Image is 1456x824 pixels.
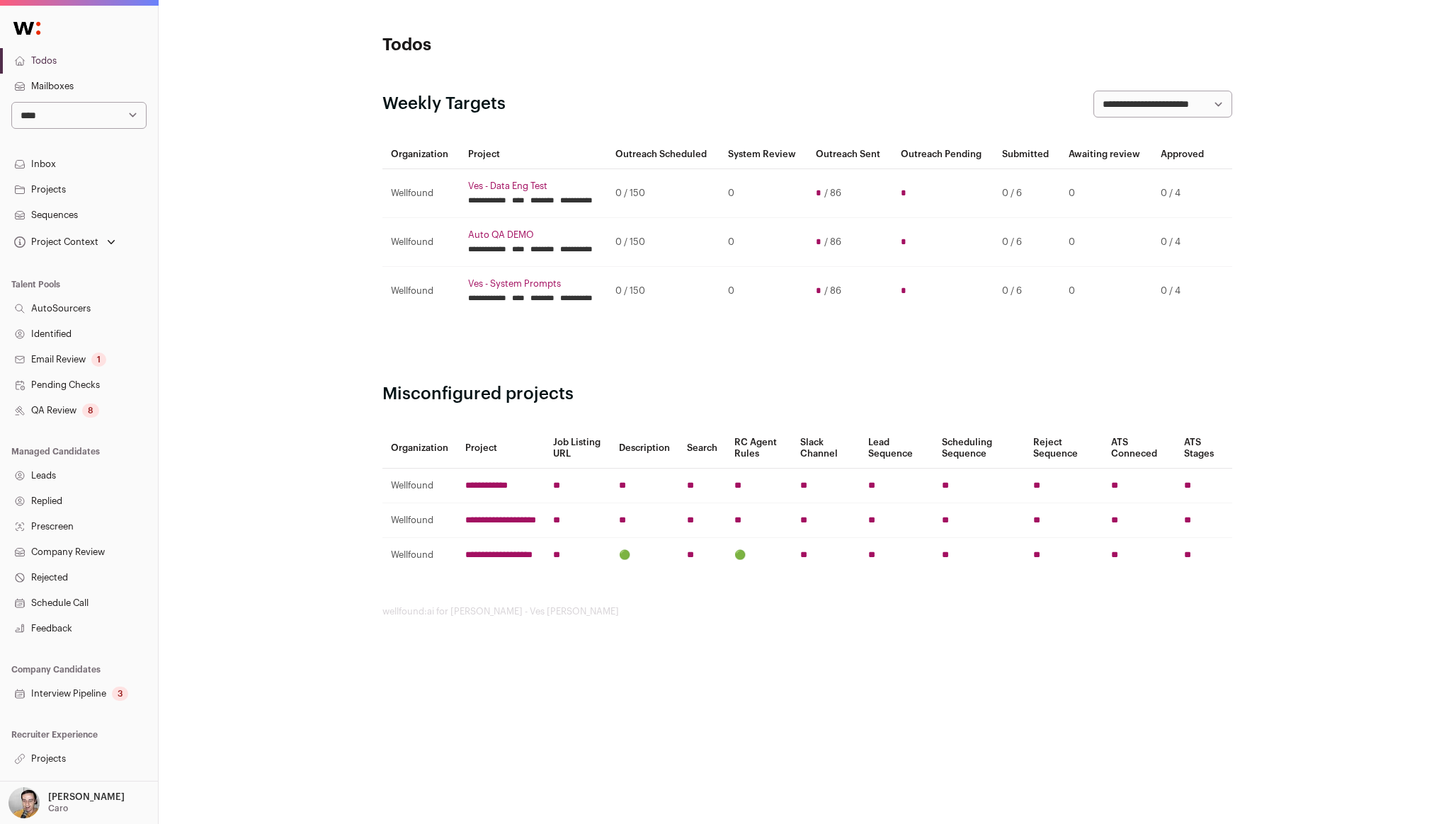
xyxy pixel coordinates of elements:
th: Project [457,428,545,469]
div: 3 [112,687,128,701]
th: Scheduling Sequence [933,428,1025,469]
th: Reject Sequence [1025,428,1103,469]
th: Project [460,140,607,169]
td: Wellfound [382,267,460,316]
td: 🟢 [610,538,678,573]
td: Wellfound [382,169,460,218]
td: 0 [1060,169,1152,218]
th: Organization [382,140,460,169]
td: Wellfound [382,469,457,503]
th: ATS Stages [1176,428,1232,469]
td: 0 / 4 [1152,267,1215,316]
td: Wellfound [382,538,457,573]
p: [PERSON_NAME] [48,791,125,803]
td: 0 / 6 [994,169,1060,218]
td: Wellfound [382,218,460,267]
a: Auto QA DEMO [468,229,598,241]
th: System Review [720,140,808,169]
td: 0 / 150 [607,267,720,316]
td: 0 / 150 [607,218,720,267]
th: Submitted [994,140,1060,169]
th: ATS Conneced [1103,428,1176,469]
td: 0 / 6 [994,267,1060,316]
th: Search [678,428,726,469]
span: / 86 [824,285,841,297]
h2: Misconfigured projects [382,383,1232,406]
td: 0 [720,169,808,218]
span: / 86 [824,188,841,199]
footer: wellfound:ai for [PERSON_NAME] - Ves [PERSON_NAME] [382,606,1232,617]
td: 0 [1060,267,1152,316]
div: Project Context [11,236,98,248]
th: RC Agent Rules [726,428,792,469]
th: Slack Channel [792,428,860,469]
img: 144000-medium_jpg [8,787,40,818]
td: 🟢 [726,538,792,573]
h1: Todos [382,34,666,57]
th: Outreach Pending [892,140,994,169]
th: Approved [1152,140,1215,169]
p: Caro [48,803,68,814]
td: Wellfound [382,503,457,538]
td: 0 / 6 [994,218,1060,267]
th: Organization [382,428,457,469]
td: 0 / 150 [607,169,720,218]
td: 0 / 4 [1152,218,1215,267]
th: Job Listing URL [545,428,610,469]
span: / 86 [824,236,841,248]
button: Open dropdown [11,232,118,252]
th: Outreach Sent [807,140,892,169]
td: 0 [720,267,808,316]
td: 0 [1060,218,1152,267]
td: 0 [720,218,808,267]
th: Description [610,428,678,469]
th: Lead Sequence [860,428,933,469]
div: 1 [91,353,106,367]
a: Ves - System Prompts [468,278,598,290]
th: Awaiting review [1060,140,1152,169]
div: 8 [82,404,99,418]
h2: Weekly Targets [382,93,506,115]
td: 0 / 4 [1152,169,1215,218]
th: Outreach Scheduled [607,140,720,169]
img: Wellfound [6,14,48,42]
a: Ves - Data Eng Test [468,181,598,192]
button: Open dropdown [6,787,127,818]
